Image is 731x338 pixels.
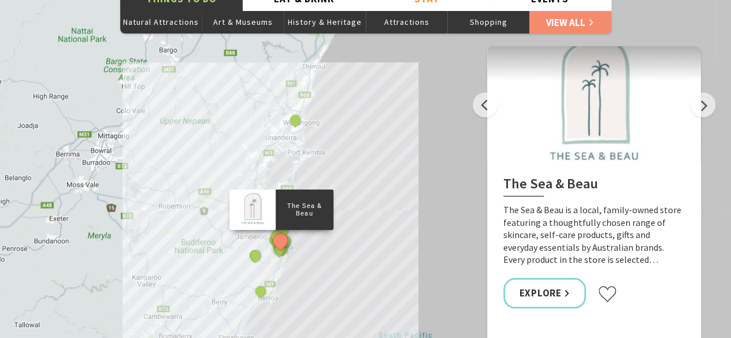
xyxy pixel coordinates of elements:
button: Shopping [447,10,529,34]
button: See detail about Bonaira Native Gardens, Kiama [273,240,288,255]
h2: The Sea & Beau [503,176,685,196]
button: See detail about Miss Zoe's School of Dance [287,113,302,128]
button: Natural Attractions [120,10,202,34]
button: See detail about Surf Camp Australia [253,284,268,299]
p: The Sea & Beau is a local, family-owned store featuring a thoughtfully chosen range of skincare, ... [503,204,685,266]
button: Previous [473,92,498,117]
button: Next [691,92,715,117]
button: See detail about Saddleback Mountain Lookout, Kiama [247,248,262,263]
button: History & Heritage [284,10,366,34]
button: Art & Museums [202,10,284,34]
button: Attractions [366,10,448,34]
button: Click to favourite The Sea & Beau [598,285,617,303]
button: See detail about The Sea & Beau [269,230,291,251]
a: Explore [503,278,587,309]
p: The Sea & Beau [275,200,333,219]
a: View All [529,10,611,34]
